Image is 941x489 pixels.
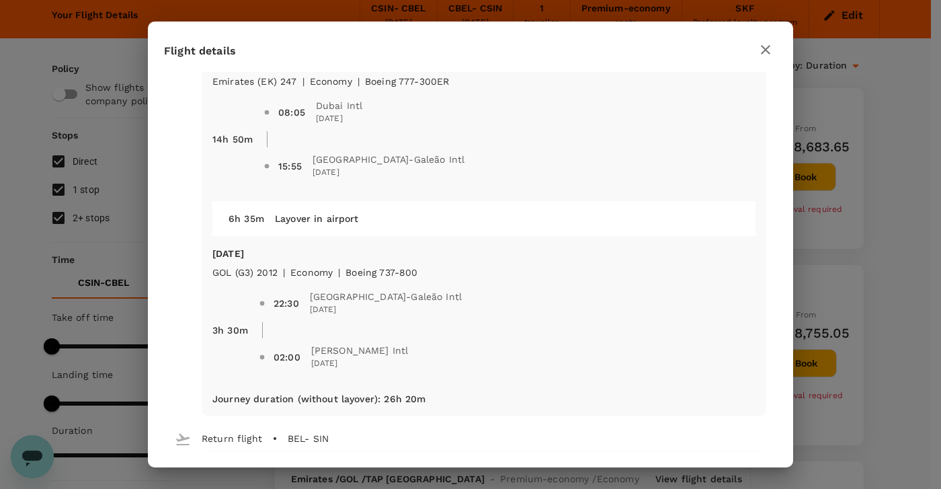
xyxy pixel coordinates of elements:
div: 08:05 [278,106,305,119]
div: 15:55 [278,159,302,173]
p: economy [290,266,333,279]
span: | [283,267,285,278]
span: [DATE] [316,112,363,126]
p: Boeing 737-800 [345,266,417,279]
p: Emirates (EK) 247 [212,75,297,88]
span: [GEOGRAPHIC_DATA]-Galeão Intl [310,290,462,303]
span: [DATE] [311,357,409,371]
span: [GEOGRAPHIC_DATA]-Galeão Intl [313,153,464,166]
span: | [302,76,304,87]
p: 3h 30m [212,324,248,337]
span: Dubai Intl [316,99,363,112]
span: 6h 35m [229,213,264,224]
p: economy [310,75,352,88]
span: [DATE] [310,303,462,317]
span: | [338,267,340,278]
span: [DATE] [313,166,464,180]
p: Return flight [202,432,262,445]
div: 22:30 [274,297,299,310]
span: | [358,76,360,87]
span: [PERSON_NAME] Intl [311,344,409,357]
p: BEL - SIN [288,432,329,445]
span: Flight details [164,44,236,57]
p: 14h 50m [212,133,253,146]
p: Journey duration (without layover) : 26h 20m [212,392,425,406]
p: GOL (G3) 2012 [212,266,278,279]
p: Boeing 777-300ER [365,75,449,88]
p: [DATE] [212,247,755,260]
div: 02:00 [274,350,300,364]
span: Layover in airport [275,213,359,224]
